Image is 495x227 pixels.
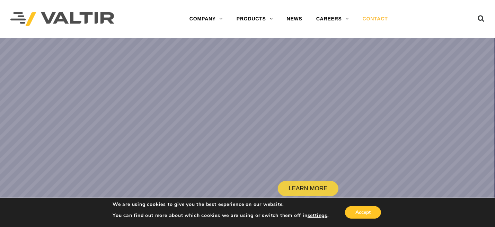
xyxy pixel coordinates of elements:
a: CONTACT [356,12,395,26]
p: We are using cookies to give you the best experience on our website. [113,201,329,208]
a: LEARN MORE [278,181,339,196]
p: You can find out more about which cookies we are using or switch them off in . [113,212,329,219]
a: CAREERS [309,12,356,26]
a: NEWS [280,12,309,26]
button: Accept [345,206,381,219]
img: Valtir [10,12,114,26]
button: settings [308,212,327,219]
a: COMPANY [183,12,230,26]
a: PRODUCTS [230,12,280,26]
